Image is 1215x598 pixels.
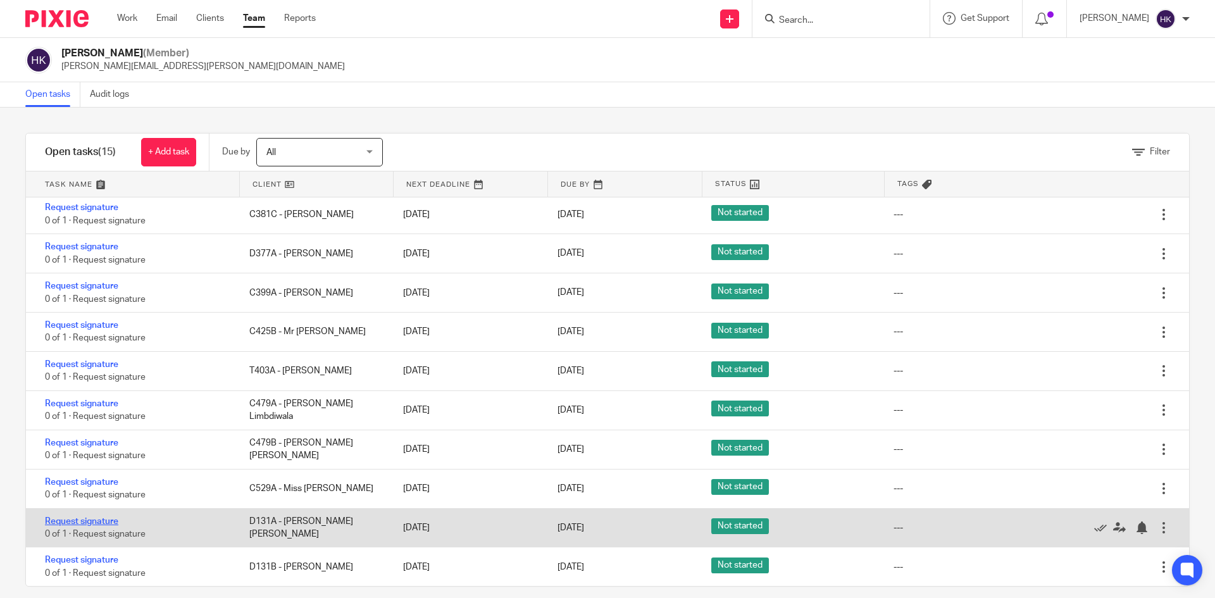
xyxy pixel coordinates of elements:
[390,437,544,462] div: [DATE]
[90,82,139,107] a: Audit logs
[897,178,919,189] span: Tags
[45,360,118,369] a: Request signature
[237,554,390,580] div: D131B - [PERSON_NAME]
[143,48,189,58] span: (Member)
[711,518,769,534] span: Not started
[894,482,903,495] div: ---
[45,490,146,499] span: 0 of 1 · Request signature
[61,47,345,60] h2: [PERSON_NAME]
[45,295,146,304] span: 0 of 1 · Request signature
[45,517,118,526] a: Request signature
[237,358,390,383] div: T403A - [PERSON_NAME]
[243,12,265,25] a: Team
[196,12,224,25] a: Clients
[390,280,544,306] div: [DATE]
[25,10,89,27] img: Pixie
[45,146,116,159] h1: Open tasks
[45,242,118,251] a: Request signature
[558,406,584,414] span: [DATE]
[156,12,177,25] a: Email
[222,146,250,158] p: Due by
[894,561,903,573] div: ---
[45,569,146,578] span: 0 of 1 · Request signature
[711,558,769,573] span: Not started
[237,280,390,306] div: C399A - [PERSON_NAME]
[558,328,584,337] span: [DATE]
[961,14,1009,23] span: Get Support
[778,15,892,27] input: Search
[390,319,544,344] div: [DATE]
[894,287,903,299] div: ---
[711,205,769,221] span: Not started
[558,249,584,258] span: [DATE]
[711,440,769,456] span: Not started
[894,325,903,338] div: ---
[45,216,146,225] span: 0 of 1 · Request signature
[237,202,390,227] div: C381C - [PERSON_NAME]
[45,530,146,539] span: 0 of 1 · Request signature
[45,556,118,564] a: Request signature
[894,247,903,260] div: ---
[390,241,544,266] div: [DATE]
[711,283,769,299] span: Not started
[711,479,769,495] span: Not started
[237,391,390,430] div: C479A - [PERSON_NAME] Limbdiwala
[1094,521,1113,534] a: Mark as done
[558,445,584,454] span: [DATE]
[45,334,146,343] span: 0 of 1 · Request signature
[45,478,118,487] a: Request signature
[25,47,52,73] img: svg%3E
[25,82,80,107] a: Open tasks
[894,443,903,456] div: ---
[284,12,316,25] a: Reports
[390,476,544,501] div: [DATE]
[894,208,903,221] div: ---
[558,563,584,571] span: [DATE]
[266,148,276,157] span: All
[45,321,118,330] a: Request signature
[237,319,390,344] div: C425B - Mr [PERSON_NAME]
[45,451,146,460] span: 0 of 1 · Request signature
[45,282,118,290] a: Request signature
[558,523,584,532] span: [DATE]
[61,60,345,73] p: [PERSON_NAME][EMAIL_ADDRESS][PERSON_NAME][DOMAIN_NAME]
[45,373,146,382] span: 0 of 1 · Request signature
[141,138,196,166] a: + Add task
[558,366,584,375] span: [DATE]
[390,397,544,423] div: [DATE]
[711,323,769,339] span: Not started
[711,401,769,416] span: Not started
[715,178,747,189] span: Status
[558,289,584,297] span: [DATE]
[45,439,118,447] a: Request signature
[1156,9,1176,29] img: svg%3E
[237,509,390,547] div: D131A - [PERSON_NAME] [PERSON_NAME]
[390,554,544,580] div: [DATE]
[98,147,116,157] span: (15)
[45,203,118,212] a: Request signature
[1150,147,1170,156] span: Filter
[237,241,390,266] div: D377A - [PERSON_NAME]
[117,12,137,25] a: Work
[558,210,584,219] span: [DATE]
[894,404,903,416] div: ---
[894,521,903,534] div: ---
[711,244,769,260] span: Not started
[390,358,544,383] div: [DATE]
[45,412,146,421] span: 0 of 1 · Request signature
[894,364,903,377] div: ---
[390,202,544,227] div: [DATE]
[390,515,544,540] div: [DATE]
[711,361,769,377] span: Not started
[1080,12,1149,25] p: [PERSON_NAME]
[237,476,390,501] div: C529A - Miss [PERSON_NAME]
[237,430,390,469] div: C479B - [PERSON_NAME] [PERSON_NAME]
[558,484,584,493] span: [DATE]
[45,399,118,408] a: Request signature
[45,256,146,265] span: 0 of 1 · Request signature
